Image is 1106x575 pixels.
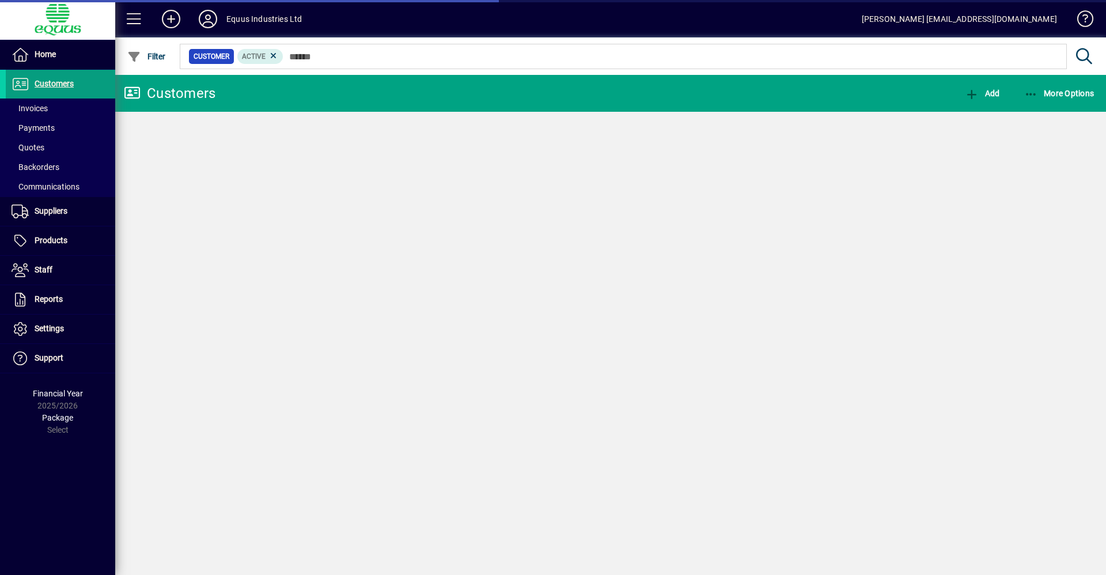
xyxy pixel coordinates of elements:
span: Invoices [12,104,48,113]
span: Suppliers [35,206,67,215]
span: Home [35,50,56,59]
span: Quotes [12,143,44,152]
button: Add [153,9,190,29]
span: Payments [12,123,55,133]
span: More Options [1024,89,1094,98]
span: Customers [35,79,74,88]
a: Knowledge Base [1069,2,1092,40]
a: Backorders [6,157,115,177]
a: Quotes [6,138,115,157]
button: Profile [190,9,226,29]
button: More Options [1021,83,1097,104]
a: Home [6,40,115,69]
a: Support [6,344,115,373]
span: Filter [127,52,166,61]
span: Backorders [12,162,59,172]
span: Active [242,52,266,60]
span: Add [965,89,999,98]
a: Reports [6,285,115,314]
mat-chip: Activation Status: Active [237,49,283,64]
div: [PERSON_NAME] [EMAIL_ADDRESS][DOMAIN_NAME] [862,10,1057,28]
span: Customer [194,51,229,62]
span: Products [35,236,67,245]
span: Settings [35,324,64,333]
span: Communications [12,182,79,191]
a: Invoices [6,99,115,118]
span: Support [35,353,63,362]
a: Suppliers [6,197,115,226]
a: Communications [6,177,115,196]
span: Package [42,413,73,422]
div: Customers [124,84,215,103]
button: Add [962,83,1002,104]
a: Settings [6,315,115,343]
div: Equus Industries Ltd [226,10,302,28]
span: Staff [35,265,52,274]
a: Payments [6,118,115,138]
span: Financial Year [33,389,83,398]
a: Products [6,226,115,255]
button: Filter [124,46,169,67]
span: Reports [35,294,63,304]
a: Staff [6,256,115,285]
